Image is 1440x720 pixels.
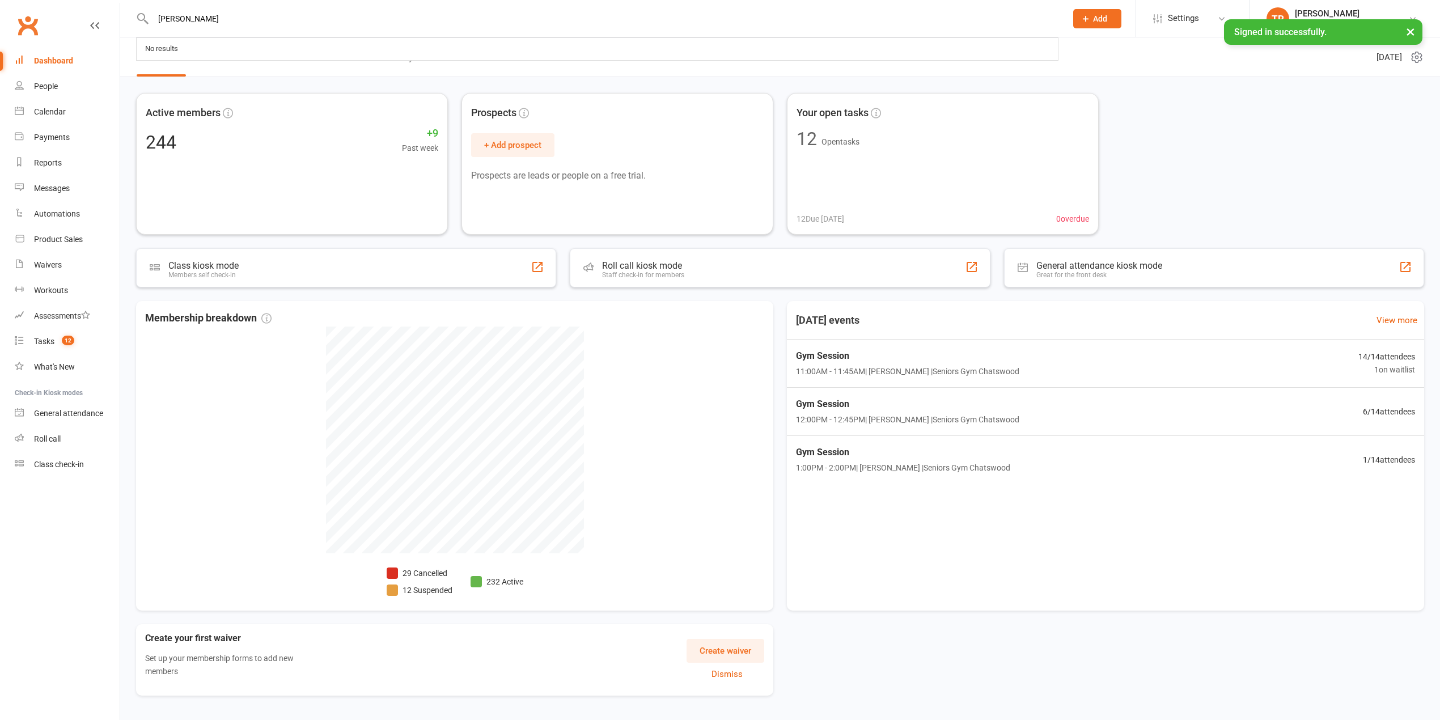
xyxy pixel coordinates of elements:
[471,105,516,121] span: Prospects
[796,461,1010,474] span: 1:00PM - 2:00PM | [PERSON_NAME] | Seniors Gym Chatswood
[1073,9,1121,28] button: Add
[34,286,68,295] div: Workouts
[387,584,452,596] li: 12 Suspended
[602,271,684,279] div: Staff check-in for members
[1295,19,1408,29] div: Uniting Seniors Gym Chatswood
[797,105,869,121] span: Your open tasks
[15,125,120,150] a: Payments
[15,278,120,303] a: Workouts
[168,260,239,271] div: Class kiosk mode
[796,445,1010,460] span: Gym Session
[796,365,1019,378] span: 11:00AM - 11:45AM | [PERSON_NAME] | Seniors Gym Chatswood
[471,168,764,183] p: Prospects are leads or people on a free trial.
[34,409,103,418] div: General attendance
[15,201,120,227] a: Automations
[1267,7,1289,30] div: TR
[15,74,120,99] a: People
[15,252,120,278] a: Waivers
[34,311,90,320] div: Assessments
[796,397,1019,412] span: Gym Session
[15,150,120,176] a: Reports
[15,176,120,201] a: Messages
[1036,260,1162,271] div: General attendance kiosk mode
[150,11,1058,27] input: Search...
[821,137,859,146] span: Open tasks
[402,125,438,142] span: +9
[168,271,239,279] div: Members self check-in
[1234,27,1327,37] span: Signed in successfully.
[146,133,176,151] div: 244
[34,184,70,193] div: Messages
[34,82,58,91] div: People
[145,310,272,327] span: Membership breakdown
[34,56,73,65] div: Dashboard
[602,260,684,271] div: Roll call kiosk mode
[1036,271,1162,279] div: Great for the front desk
[796,413,1019,426] span: 12:00PM - 12:45PM | [PERSON_NAME] | Seniors Gym Chatswood
[471,133,554,157] button: + Add prospect
[471,575,523,588] li: 232 Active
[1168,6,1199,31] span: Settings
[15,426,120,452] a: Roll call
[1400,19,1421,44] button: ×
[15,329,120,354] a: Tasks 12
[34,260,62,269] div: Waivers
[34,107,66,116] div: Calendar
[14,11,42,40] a: Clubworx
[387,567,452,579] li: 29 Cancelled
[15,303,120,329] a: Assessments
[1377,314,1417,327] a: View more
[34,460,84,469] div: Class check-in
[797,130,817,148] div: 12
[34,434,61,443] div: Roll call
[787,310,869,331] h3: [DATE] events
[146,105,221,121] span: Active members
[145,652,310,677] p: Set up your membership forms to add new members
[15,401,120,426] a: General attendance kiosk mode
[402,142,438,154] span: Past week
[1377,50,1402,64] span: [DATE]
[15,354,120,380] a: What's New
[1358,350,1415,363] span: 14 / 14 attendees
[1093,14,1107,23] span: Add
[15,452,120,477] a: Class kiosk mode
[34,235,83,244] div: Product Sales
[1295,9,1408,19] div: [PERSON_NAME]
[797,213,844,225] span: 12 Due [DATE]
[1056,213,1089,225] span: 0 overdue
[142,41,181,57] div: No results
[34,158,62,167] div: Reports
[687,639,764,663] button: Create waiver
[796,349,1019,363] span: Gym Session
[1363,454,1415,466] span: 1 / 14 attendees
[1363,405,1415,418] span: 6 / 14 attendees
[689,667,764,681] button: Dismiss
[34,133,70,142] div: Payments
[34,362,75,371] div: What's New
[15,227,120,252] a: Product Sales
[15,48,120,74] a: Dashboard
[145,633,328,643] h3: Create your first waiver
[34,337,54,346] div: Tasks
[1358,363,1415,376] span: 1 on waitlist
[15,99,120,125] a: Calendar
[34,209,80,218] div: Automations
[62,336,74,345] span: 12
